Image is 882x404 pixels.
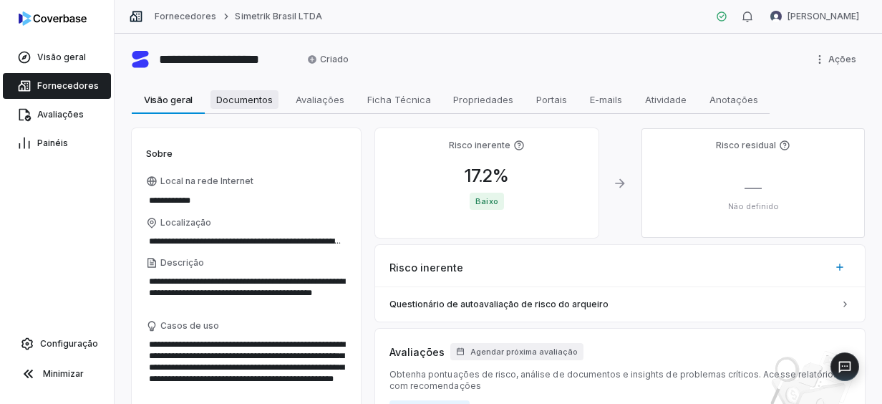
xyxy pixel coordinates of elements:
[530,90,573,109] span: Portais
[160,217,211,229] span: Localização
[465,165,509,186] span: 17.2 %
[770,11,782,22] img: Avatar de Willian Naville
[37,52,86,63] span: Visão geral
[3,44,111,70] a: Visão geral
[146,147,173,160] span: Sobre
[3,73,111,99] a: Fornecedores
[43,368,84,380] span: Minimizar
[653,201,853,212] p: Não definido
[290,90,350,109] span: Avaliações
[362,90,437,109] span: Ficha Técnica
[146,271,346,314] textarea: Descrição
[449,140,510,151] h4: Risco inerente
[138,90,199,109] span: Visão geral
[210,90,278,109] span: Documentos
[19,11,87,26] img: logo-D7KZi-bG.svg
[40,338,98,350] span: Configuração
[470,347,578,357] span: Agendar próxima avaliação
[389,299,834,310] span: Questionário de autoavaliação de risco do arqueiro
[37,80,99,92] span: Fornecedores
[639,90,692,109] span: Atividade
[146,191,322,211] input: Local na rede Internet
[320,54,349,65] font: Criado
[146,231,346,251] input: Localização
[6,331,108,357] a: Configuração
[389,369,850,392] span: Obtenha pontuações de risco, análise de documentos e insights de problemas críticos. Acesse relat...
[787,11,859,22] span: [PERSON_NAME]
[37,109,84,120] span: Avaliações
[470,193,503,210] span: Baixo
[160,175,253,187] span: Local na rede Internet
[389,260,463,275] span: Risco inerente
[160,320,219,332] span: Casos de uso
[762,6,868,27] button: Avatar de Willian Naville[PERSON_NAME]
[810,49,865,70] button: Mais ações
[450,343,583,360] button: Agendar próxima avaliação
[3,130,111,156] a: Painéis
[6,360,108,388] button: Minimizar
[716,140,776,151] h4: Risco residual
[584,90,628,109] span: E-mails
[447,90,519,109] span: Propriedades
[704,90,764,109] span: Anotações
[828,54,856,65] font: Ações
[375,287,865,322] a: Questionário de autoavaliação de risco do arqueiro
[389,345,445,360] span: Avaliações
[155,11,216,22] a: Fornecedores
[3,102,111,128] a: Avaliações
[160,257,204,269] span: Descrição
[745,177,762,198] span: —
[235,11,322,22] a: Simetrik Brasil LTDA
[37,138,68,149] span: Painéis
